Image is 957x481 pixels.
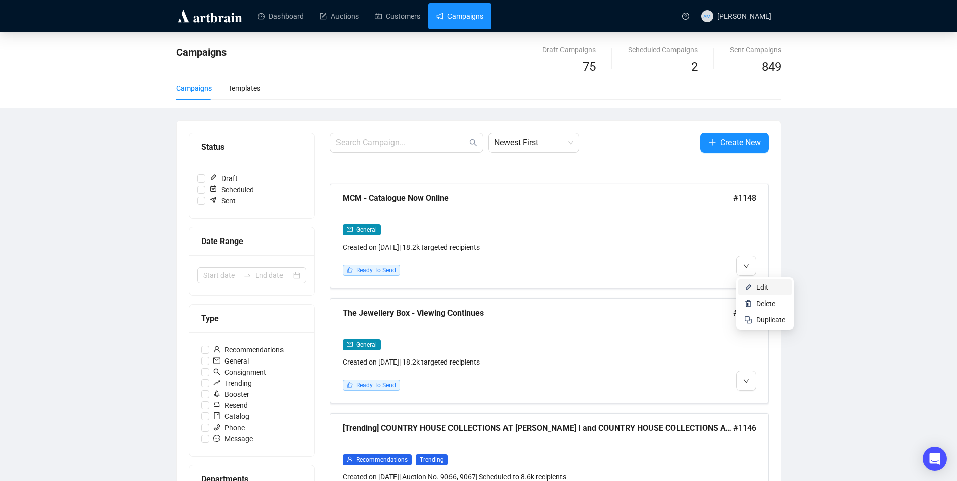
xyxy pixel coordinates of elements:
[733,422,756,434] span: #1146
[209,422,249,433] span: Phone
[703,12,711,20] span: AM
[213,390,220,397] span: rocket
[205,184,258,195] span: Scheduled
[347,226,353,232] span: mail
[469,139,477,147] span: search
[744,283,752,291] img: svg+xml;base64,PHN2ZyB4bWxucz0iaHR0cDovL3d3dy53My5vcmcvMjAwMC9zdmciIHhtbG5zOnhsaW5rPSJodHRwOi8vd3...
[343,242,651,253] div: Created on [DATE] | 18.2k targeted recipients
[228,83,260,94] div: Templates
[205,195,240,206] span: Sent
[203,270,239,281] input: Start date
[347,382,353,388] span: like
[343,356,651,368] div: Created on [DATE] | 18.2k targeted recipients
[416,454,448,465] span: Trending
[700,133,769,153] button: Create New
[176,46,227,58] span: Campaigns
[733,192,756,204] span: #1148
[213,435,220,442] span: message
[343,422,733,434] div: [Trending] COUNTRY HOUSE COLLECTIONS AT [PERSON_NAME] I and COUNTRY HOUSE COLLECTIONS AT [GEOGRAP...
[255,270,291,281] input: End date
[330,298,769,403] a: The Jewellery Box - Viewing Continues#1147mailGeneralCreated on [DATE]| 18.2k targeted recipients...
[691,59,698,74] span: 2
[213,401,220,408] span: retweet
[209,433,257,444] span: Message
[744,299,752,308] img: svg+xml;base64,PHN2ZyB4bWxucz0iaHR0cDovL3d3dy53My5vcmcvMjAwMC9zdmciIHhtbG5zOnhsaW5rPSJodHRwOi8vd3...
[733,307,756,319] span: #1147
[356,226,377,233] span: General
[213,357,220,364] span: mail
[209,378,256,389] span: Trending
[347,267,353,273] span: like
[356,382,396,389] span: Ready To Send
[347,456,353,462] span: user
[756,316,785,324] span: Duplicate
[209,344,288,355] span: Recommendations
[743,263,749,269] span: down
[330,184,769,288] a: MCM - Catalogue Now Online#1148mailGeneralCreated on [DATE]| 18.2k targeted recipientslikeReady T...
[756,283,768,291] span: Edit
[743,378,749,384] span: down
[209,389,253,400] span: Booster
[756,299,775,308] span: Delete
[201,235,302,248] div: Date Range
[628,44,698,55] div: Scheduled Campaigns
[542,44,596,55] div: Draft Campaigns
[209,367,270,378] span: Consignment
[201,312,302,325] div: Type
[730,44,781,55] div: Sent Campaigns
[436,3,483,29] a: Campaigns
[209,400,252,411] span: Resend
[213,379,220,386] span: rise
[201,141,302,153] div: Status
[243,271,251,279] span: to
[320,3,359,29] a: Auctions
[762,59,781,74] span: 849
[343,307,733,319] div: The Jewellery Box - Viewing Continues
[209,355,253,367] span: General
[205,173,242,184] span: Draft
[720,136,761,149] span: Create New
[213,346,220,353] span: user
[258,3,304,29] a: Dashboard
[336,137,467,149] input: Search Campaign...
[356,267,396,274] span: Ready To Send
[356,341,377,348] span: General
[744,316,752,324] img: svg+xml;base64,PHN2ZyB4bWxucz0iaHR0cDovL3d3dy53My5vcmcvMjAwMC9zdmciIHdpZHRoPSIyNCIgaGVpZ2h0PSIyNC...
[343,192,733,204] div: MCM - Catalogue Now Online
[717,12,771,20] span: [PERSON_NAME]
[213,412,220,419] span: book
[356,456,408,463] span: Recommendations
[347,341,353,347] span: mail
[682,13,689,20] span: question-circle
[375,3,420,29] a: Customers
[923,447,947,471] div: Open Intercom Messenger
[708,138,716,146] span: plus
[176,8,244,24] img: logo
[583,59,596,74] span: 75
[209,411,253,422] span: Catalog
[243,271,251,279] span: swap-right
[494,133,573,152] span: Newest First
[176,83,212,94] div: Campaigns
[213,424,220,431] span: phone
[213,368,220,375] span: search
